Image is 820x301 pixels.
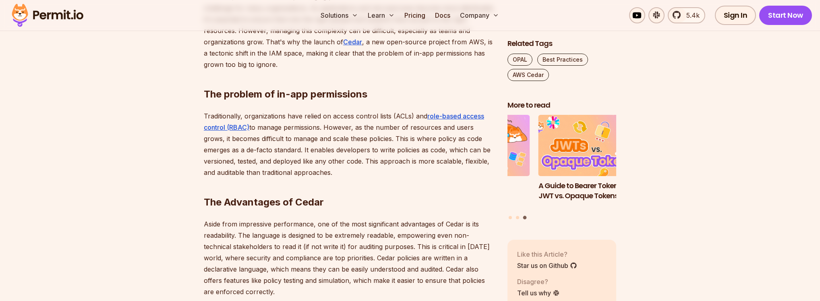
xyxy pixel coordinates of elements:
a: Docs [432,7,453,23]
h3: Policy-Based Access Control (PBAC) Isn’t as Great as You Think [421,181,530,211]
a: OPAL [507,54,532,66]
p: Aside from impressive performance, one of the most significant advantages of Cedar is its readabi... [204,218,495,297]
a: Cedar [343,38,362,46]
p: Like this Article? [517,249,577,259]
h3: A Guide to Bearer Tokens: JWT vs. Opaque Tokens [538,181,647,201]
p: Traditionally, organizations have relied on access control lists (ACLs) and to manage permissions... [204,110,495,178]
a: Best Practices [537,54,588,66]
h2: The Advantages of Cedar [204,164,495,209]
button: Company [457,7,502,23]
button: Go to slide 1 [509,216,512,219]
a: 5.4k [668,7,705,23]
a: Star us on Github [517,261,577,270]
img: Policy-Based Access Control (PBAC) Isn’t as Great as You Think [421,115,530,176]
p: Disagree? [517,277,560,286]
button: Learn [364,7,398,23]
a: Pricing [401,7,429,23]
a: role-based access control (RBAC) [204,112,484,131]
img: Permit logo [8,2,87,29]
a: Tell us why [517,288,560,298]
h2: More to read [507,100,616,110]
h2: The problem of in-app permissions [204,56,495,101]
a: A Guide to Bearer Tokens: JWT vs. Opaque TokensA Guide to Bearer Tokens: JWT vs. Opaque Tokens [538,115,647,211]
img: A Guide to Bearer Tokens: JWT vs. Opaque Tokens [538,115,647,176]
div: Posts [507,115,616,221]
button: Go to slide 3 [523,216,526,220]
li: 2 of 3 [421,115,530,211]
h2: Related Tags [507,39,616,49]
a: Start Now [759,6,812,25]
li: 3 of 3 [538,115,647,211]
a: Sign In [715,6,756,25]
a: AWS Cedar [507,69,549,81]
span: 5.4k [681,10,700,20]
button: Solutions [317,7,361,23]
button: Go to slide 2 [516,216,519,219]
